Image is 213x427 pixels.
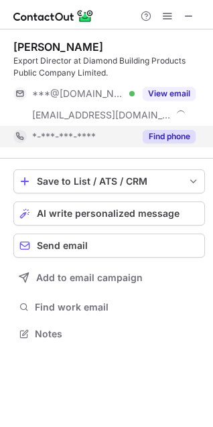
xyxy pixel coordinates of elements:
[13,55,205,79] div: Export Director at Diamond Building Products Public Company Limited.
[32,109,171,121] span: [EMAIL_ADDRESS][DOMAIN_NAME]
[36,272,143,283] span: Add to email campaign
[13,234,205,258] button: Send email
[13,266,205,290] button: Add to email campaign
[37,176,182,187] div: Save to List / ATS / CRM
[13,40,103,54] div: [PERSON_NAME]
[13,298,205,317] button: Find work email
[13,325,205,343] button: Notes
[35,328,200,340] span: Notes
[32,88,125,100] span: ***@[DOMAIN_NAME]
[13,8,94,24] img: ContactOut v5.3.10
[13,169,205,193] button: save-profile-one-click
[37,240,88,251] span: Send email
[13,201,205,226] button: AI write personalized message
[143,87,196,100] button: Reveal Button
[37,208,180,219] span: AI write personalized message
[143,130,196,143] button: Reveal Button
[35,301,200,313] span: Find work email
